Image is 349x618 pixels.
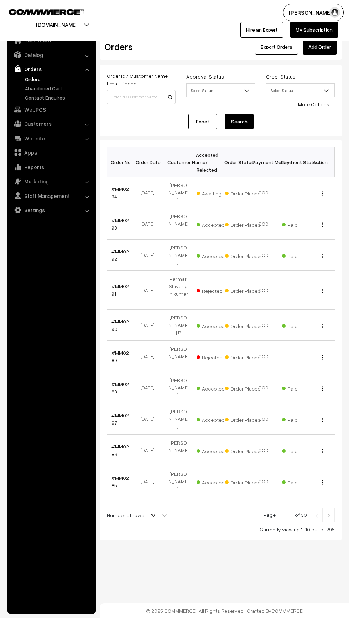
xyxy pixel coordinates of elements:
[9,189,94,202] a: Staff Management
[249,177,278,208] td: COD
[295,512,307,518] span: of 30
[9,117,94,130] a: Customers
[225,383,261,392] span: Order Placed
[164,435,192,466] td: [PERSON_NAME]
[313,514,320,518] img: Left
[249,147,278,177] th: Payment Method
[135,177,164,208] td: [DATE]
[9,103,94,116] a: WebPOS
[329,7,340,18] img: user
[135,147,164,177] th: Order Date
[322,324,323,328] img: Menu
[197,285,232,295] span: Rejected
[164,271,192,310] td: Parmar Shivanginikumari
[225,188,261,197] span: Order Placed
[266,73,296,80] label: Order Status
[249,341,278,372] td: COD
[282,414,318,424] span: Paid
[278,147,306,177] th: Payment Status
[249,372,278,403] td: COD
[107,90,176,104] input: Order Id / Customer Name / Customer Email / Customer Phone
[282,251,318,260] span: Paid
[266,84,334,97] span: Select Status
[111,283,129,297] a: #MM0291
[9,48,94,61] a: Catalog
[197,352,232,361] span: Rejected
[282,219,318,229] span: Paid
[225,219,261,229] span: Order Placed
[186,73,224,80] label: Approval Status
[264,512,276,518] span: Page
[9,7,71,16] a: COMMMERCE
[255,39,298,55] button: Export Orders
[111,475,129,488] a: #MM0285
[135,403,164,435] td: [DATE]
[225,446,261,455] span: Order Placed
[111,381,129,394] a: #MM0288
[9,161,94,173] a: Reports
[107,147,136,177] th: Order No
[306,147,335,177] th: Action
[322,254,323,258] img: Menu
[225,352,261,361] span: Order Placed
[249,310,278,341] td: COD
[266,83,335,97] span: Select Status
[9,175,94,188] a: Marketing
[111,186,129,199] a: #MM0294
[249,208,278,240] td: COD
[197,383,232,392] span: Accepted
[111,412,129,426] a: #MM0287
[107,72,176,87] label: Order Id / Customer Name, Email, Phone
[278,177,306,208] td: -
[187,84,255,97] span: Select Status
[105,41,175,52] h2: Orders
[325,514,332,518] img: Right
[282,477,318,486] span: Paid
[225,477,261,486] span: Order Placed
[164,341,192,372] td: [PERSON_NAME]
[107,511,144,519] span: Number of rows
[225,285,261,295] span: Order Placed
[197,414,232,424] span: Accepted
[282,383,318,392] span: Paid
[298,101,329,107] a: More Options
[23,85,94,92] a: Abandoned Cart
[249,466,278,497] td: COD
[322,191,323,196] img: Menu
[164,310,192,341] td: [PERSON_NAME] B
[164,372,192,403] td: [PERSON_NAME]
[322,449,323,453] img: Menu
[197,188,232,197] span: Awaiting
[135,310,164,341] td: [DATE]
[164,466,192,497] td: [PERSON_NAME]
[9,132,94,145] a: Website
[322,222,323,227] img: Menu
[186,83,255,97] span: Select Status
[225,251,261,260] span: Order Placed
[135,466,164,497] td: [DATE]
[111,217,129,231] a: #MM0293
[111,350,129,363] a: #MM0289
[9,63,94,75] a: Orders
[192,147,221,177] th: Accepted / Rejected
[111,248,129,262] a: #MM0292
[282,446,318,455] span: Paid
[23,94,94,101] a: Contact Enquires
[107,526,335,533] div: Currently viewing 1-10 out of 295
[164,208,192,240] td: [PERSON_NAME]
[135,341,164,372] td: [DATE]
[164,147,192,177] th: Customer Name
[164,240,192,271] td: [PERSON_NAME]
[197,477,232,486] span: Accepted
[9,146,94,159] a: Apps
[23,75,94,83] a: Orders
[278,341,306,372] td: -
[9,204,94,216] a: Settings
[11,16,102,33] button: [DOMAIN_NAME]
[283,4,344,21] button: [PERSON_NAME]…
[249,403,278,435] td: COD
[249,435,278,466] td: COD
[322,418,323,422] img: Menu
[197,321,232,330] span: Accepted
[322,289,323,293] img: Menu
